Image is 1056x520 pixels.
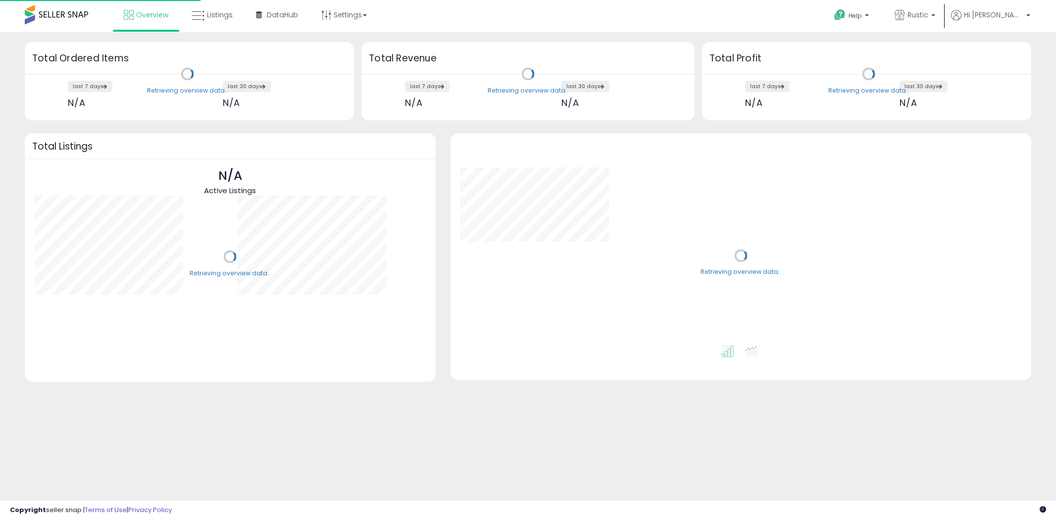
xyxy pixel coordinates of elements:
[828,86,909,95] div: Retrieving overview data..
[907,10,928,20] span: Rustic
[964,10,1023,20] span: Hi [PERSON_NAME]
[834,9,846,21] i: Get Help
[147,86,228,95] div: Retrieving overview data..
[136,10,168,20] span: Overview
[488,86,568,95] div: Retrieving overview data..
[701,268,781,277] div: Retrieving overview data..
[849,11,862,20] span: Help
[951,10,1030,32] a: Hi [PERSON_NAME]
[267,10,298,20] span: DataHub
[826,1,879,32] a: Help
[190,269,270,278] div: Retrieving overview data..
[207,10,233,20] span: Listings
